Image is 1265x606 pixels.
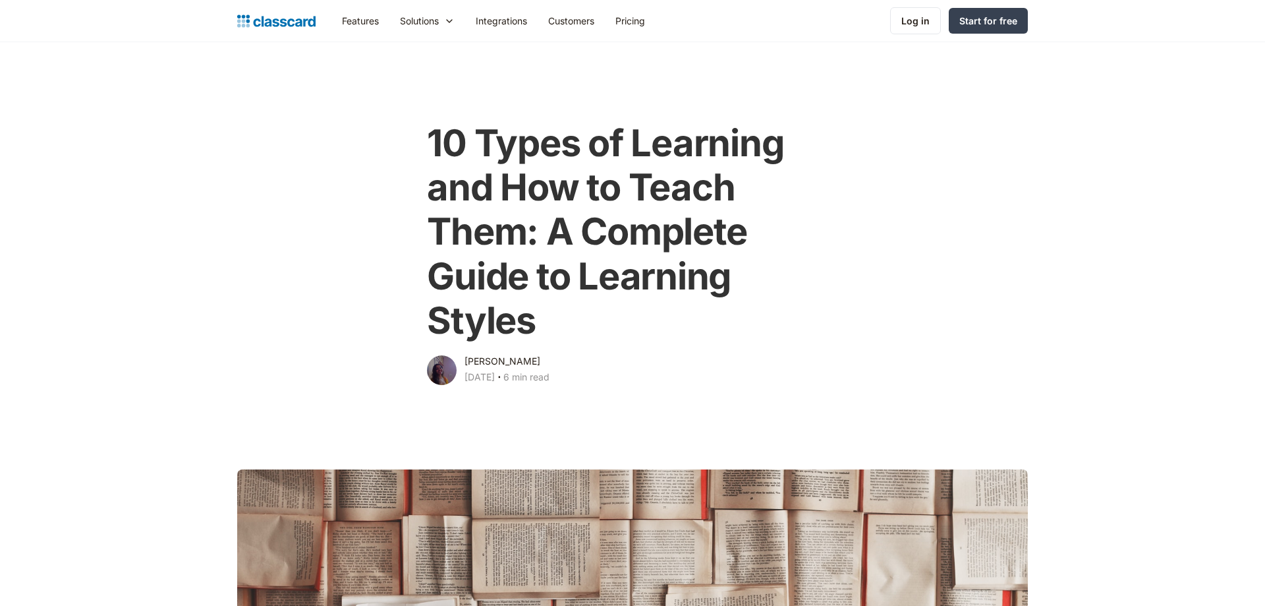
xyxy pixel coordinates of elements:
[495,369,503,388] div: ‧
[890,7,941,34] a: Log in
[959,14,1017,28] div: Start for free
[465,6,538,36] a: Integrations
[237,12,316,30] a: home
[538,6,605,36] a: Customers
[464,353,540,369] div: [PERSON_NAME]
[503,369,549,385] div: 6 min read
[464,369,495,385] div: [DATE]
[389,6,465,36] div: Solutions
[331,6,389,36] a: Features
[605,6,656,36] a: Pricing
[901,14,930,28] div: Log in
[427,121,837,343] h1: 10 Types of Learning and How to Teach Them: A Complete Guide to Learning Styles
[400,14,439,28] div: Solutions
[949,8,1028,34] a: Start for free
